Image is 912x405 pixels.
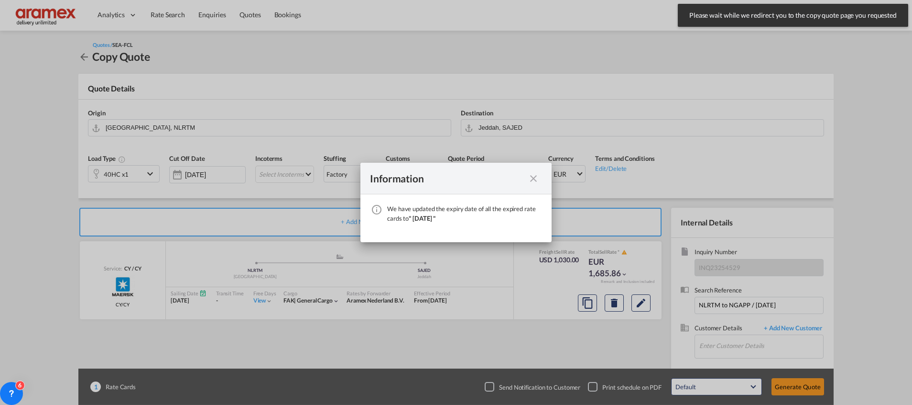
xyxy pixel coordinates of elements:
[360,163,552,242] md-dialog: We have ...
[409,214,435,222] span: " [DATE] "
[371,204,382,215] md-icon: icon-information-outline
[370,172,525,184] div: Information
[686,11,900,20] span: Please wait while we redirect you to the copy quote page you requested
[387,204,542,223] div: We have updated the expiry date of all the expired rate cards to
[528,173,539,184] md-icon: icon-close fg-AAA8AD cursor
